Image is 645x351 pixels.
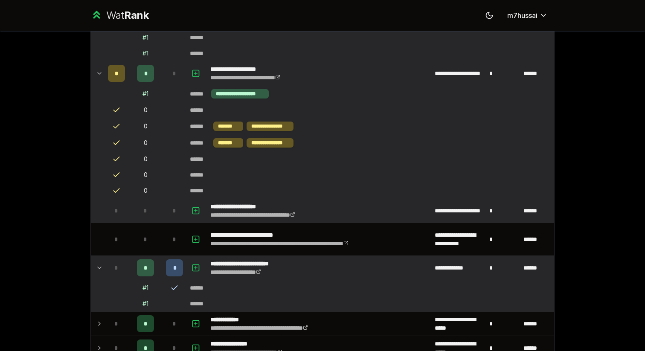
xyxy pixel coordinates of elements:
[500,8,555,23] button: m7hussai
[106,9,149,22] div: Wat
[128,183,163,198] td: 0
[142,90,148,98] div: # 1
[142,33,148,42] div: # 1
[128,167,163,183] td: 0
[142,299,148,308] div: # 1
[128,102,163,118] td: 0
[128,135,163,151] td: 0
[128,151,163,167] td: 0
[124,9,149,21] span: Rank
[90,9,149,22] a: WatRank
[142,49,148,58] div: # 1
[128,118,163,134] td: 0
[507,10,537,20] span: m7hussai
[142,284,148,292] div: # 1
